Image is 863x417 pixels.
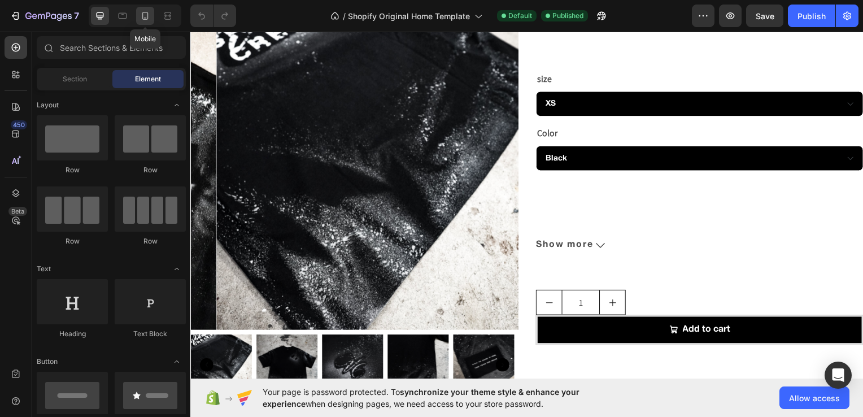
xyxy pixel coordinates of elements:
span: -100% COTTON [348,186,430,194]
div: Row [37,236,108,246]
button: increment [412,261,438,285]
span: Layout [37,100,59,110]
button: Save [746,5,783,27]
button: decrement [348,261,374,285]
button: Show more [348,207,678,224]
div: Undo/Redo [190,5,236,27]
span: Section [63,74,87,84]
span: Shopify Original Home Template [348,10,470,22]
input: Search Sections & Elements [37,36,186,59]
span: Your page is password protected. To when designing pages, we need access to your store password. [263,386,624,410]
span: Default [508,11,532,21]
span: Text [37,264,51,274]
button: 7 [5,5,84,27]
div: Row [37,165,108,175]
div: Row [115,236,186,246]
span: Element [135,74,161,84]
div: Add to cart [496,293,544,309]
div: Text Block [115,329,186,339]
iframe: Design area [190,32,863,379]
p: $50 [349,14,677,30]
span: Button [37,357,58,367]
input: quantity [374,261,412,285]
div: Row [115,165,186,175]
button: Carousel Next Arrow [307,329,321,343]
div: Beta [8,207,27,216]
div: 450 [11,120,27,129]
span: Toggle open [168,96,186,114]
span: Toggle open [168,353,186,371]
span: / [343,10,346,22]
p: Quantity: [349,234,677,250]
button: Allow access [779,386,849,409]
legend: size [348,40,365,56]
div: Publish [797,10,826,22]
span: Toggle open [168,260,186,278]
p: 7 [74,9,79,23]
legend: Color [348,95,371,111]
div: Heading [37,329,108,339]
span: synchronize your theme style & enhance your experience [263,387,579,409]
div: Open Intercom Messenger [825,362,852,389]
span: Published [552,11,583,21]
span: PRODUCT DETAILS: [348,170,454,178]
span: Save [756,11,774,21]
span: Allow access [789,392,840,404]
button: Publish [788,5,835,27]
span: Show more [348,207,406,224]
button: Add to cart [348,286,678,316]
